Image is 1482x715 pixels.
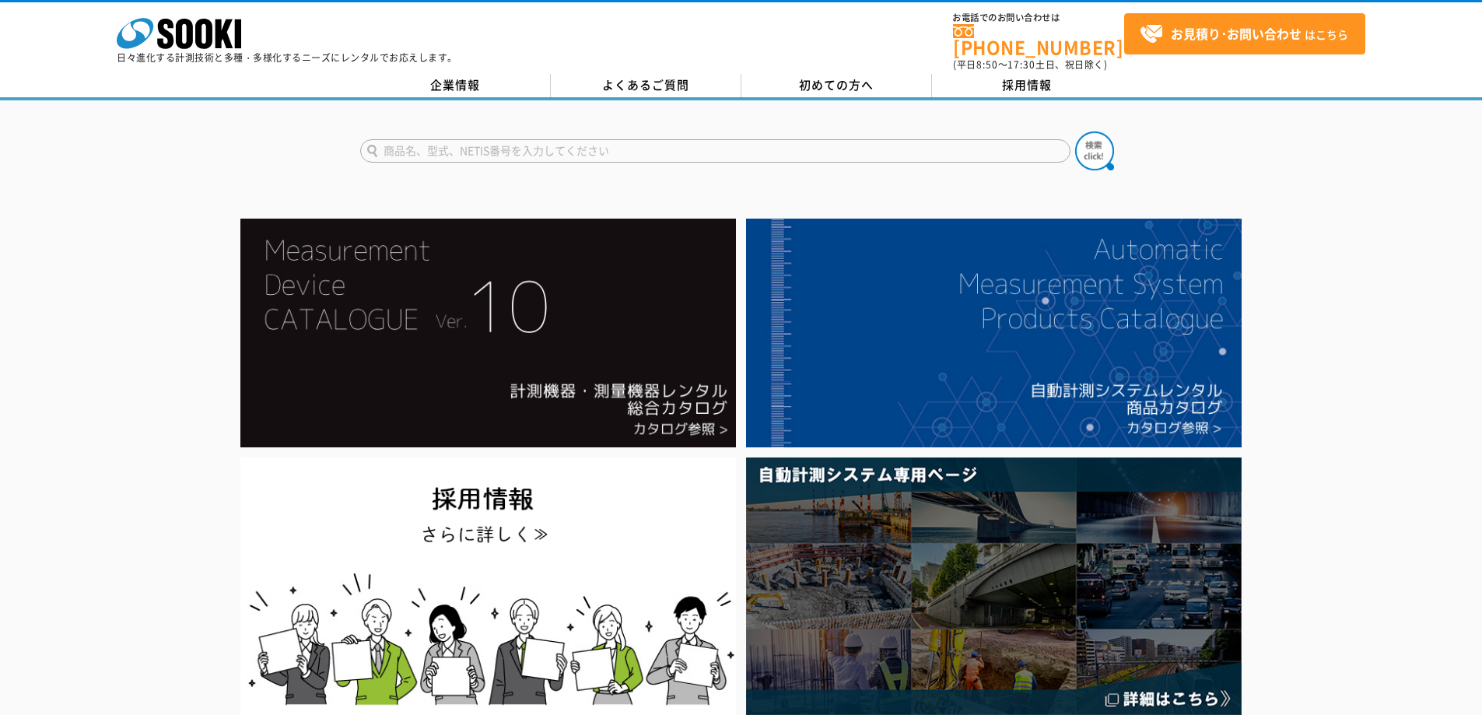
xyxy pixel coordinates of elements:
span: お電話でのお問い合わせは [953,13,1124,23]
span: はこちら [1140,23,1348,46]
a: [PHONE_NUMBER] [953,24,1124,56]
a: 初めての方へ [741,74,932,97]
img: Catalog Ver10 [240,219,736,447]
p: 日々進化する計測技術と多種・多様化するニーズにレンタルでお応えします。 [117,53,457,62]
img: SOOKI recruit [240,457,736,715]
strong: お見積り･お問い合わせ [1171,24,1302,43]
img: 自動計測システム専用ページ [746,457,1242,715]
a: 採用情報 [932,74,1123,97]
a: よくあるご質問 [551,74,741,97]
input: 商品名、型式、NETIS番号を入力してください [360,139,1070,163]
a: お見積り･お問い合わせはこちら [1124,13,1365,54]
span: (平日 ～ 土日、祝日除く) [953,58,1107,72]
img: 自動計測システムカタログ [746,219,1242,447]
img: btn_search.png [1075,131,1114,170]
span: 8:50 [976,58,998,72]
span: 初めての方へ [799,76,874,93]
span: 17:30 [1007,58,1035,72]
a: 企業情報 [360,74,551,97]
